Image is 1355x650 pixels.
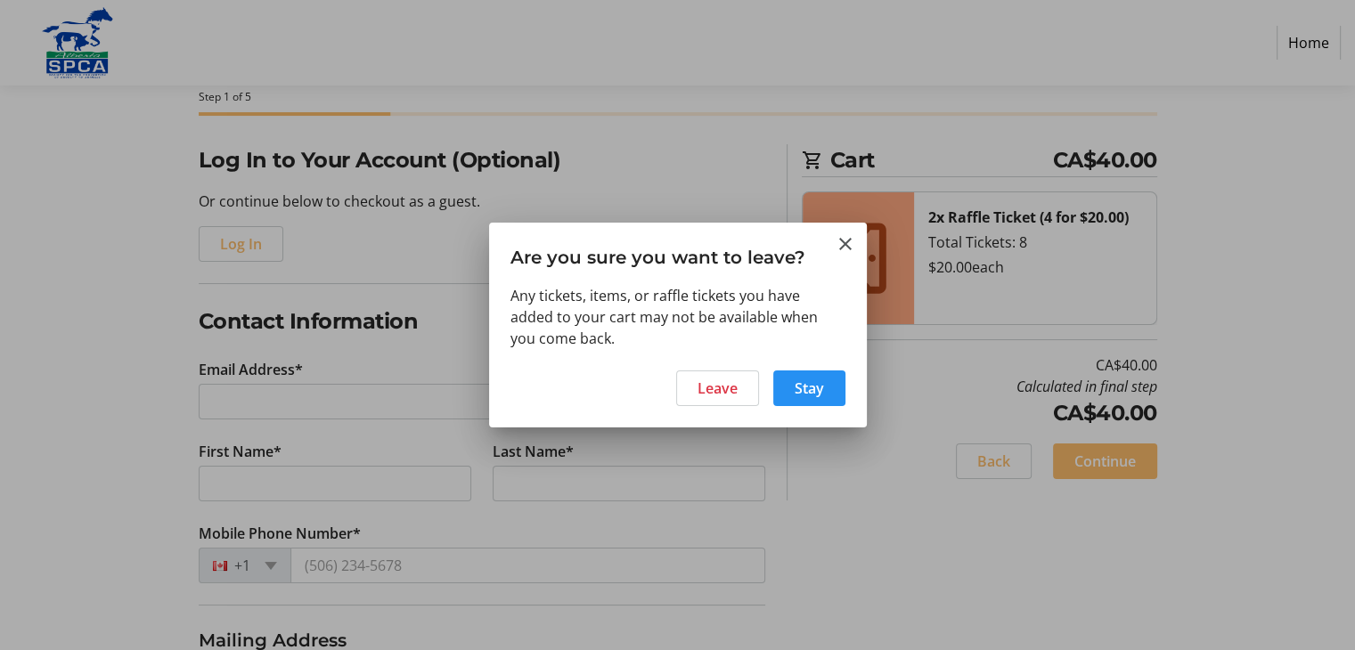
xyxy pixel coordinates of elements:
button: Close [835,233,856,255]
span: Leave [698,378,738,399]
span: Stay [795,378,824,399]
div: Any tickets, items, or raffle tickets you have added to your cart may not be available when you c... [510,285,845,349]
button: Stay [773,370,845,406]
button: Leave [676,370,759,406]
h3: Are you sure you want to leave? [489,223,867,284]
